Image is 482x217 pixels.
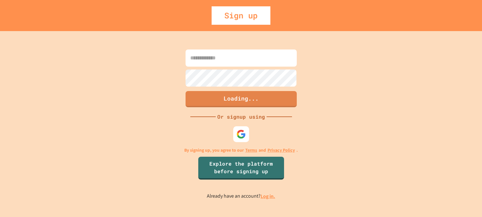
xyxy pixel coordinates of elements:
[236,129,246,139] img: google-icon.svg
[207,192,275,200] p: Already have an account?
[184,147,298,154] p: By signing up, you agree to our and .
[245,147,257,154] a: Terms
[198,157,284,180] a: Explore the platform before signing up
[186,91,297,107] button: Loading...
[212,6,270,25] div: Sign up
[261,193,275,200] a: Log in.
[268,147,295,154] a: Privacy Policy
[216,113,267,121] div: Or signup using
